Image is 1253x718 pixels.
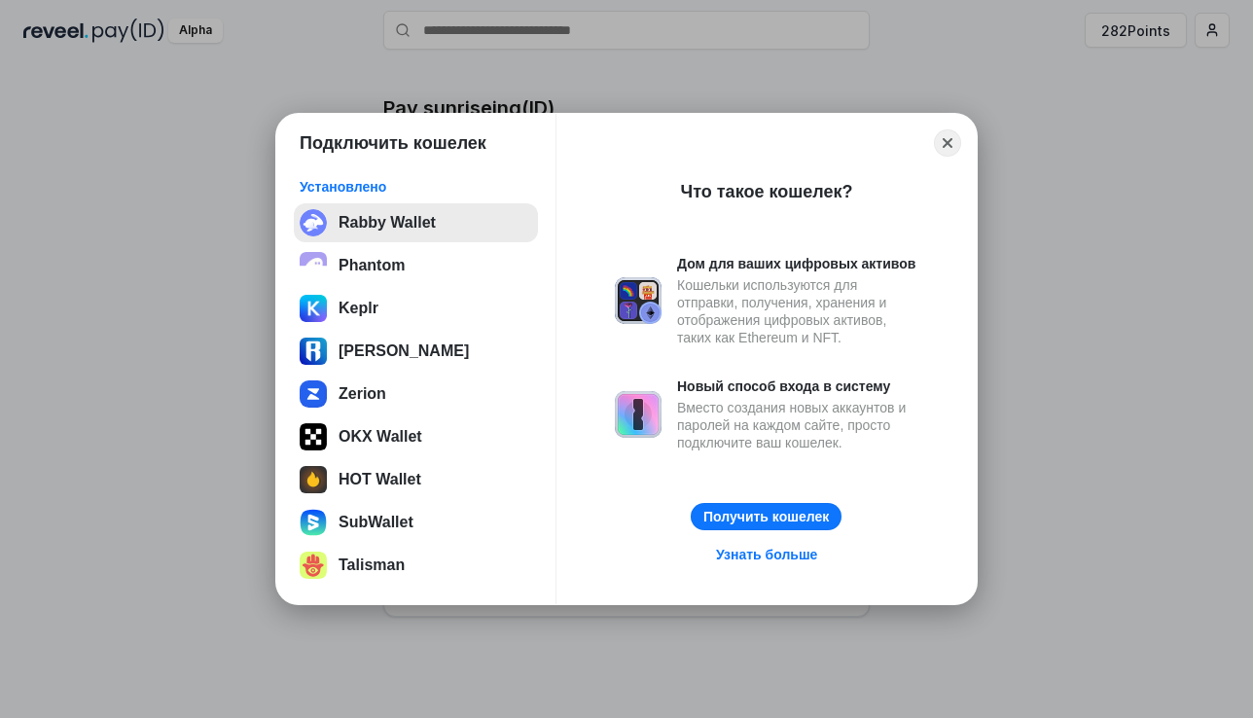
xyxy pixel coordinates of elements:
div: OKX Wallet [339,428,422,446]
div: Zerion [339,385,386,403]
button: Talisman [294,546,538,585]
img: svg%3E%0A [300,338,327,365]
div: Узнать больше [716,546,817,563]
img: 8zcXD2M10WKU0JIAAAAASUVORK5CYII= [300,466,327,493]
div: [PERSON_NAME] [339,342,469,360]
div: Rabby Wallet [339,214,436,232]
img: svg+xml,%3Csvg%20xmlns%3D%22http%3A%2F%2Fwww.w3.org%2F2000%2Fsvg%22%20fill%3D%22none%22%20viewBox... [615,391,662,438]
img: svg+xml;base64,PHN2ZyB3aWR0aD0iMzIiIGhlaWdodD0iMzIiIHZpZXdCb3g9IjAgMCAzMiAzMiIgZmlsbD0ibm9uZSIgeG... [300,209,327,236]
div: HOT Wallet [339,471,421,488]
button: OKX Wallet [294,417,538,456]
div: Новый способ входа в систему [677,377,918,395]
div: SubWallet [339,514,413,531]
button: Получить кошелек [691,503,841,530]
div: Talisman [339,556,405,574]
button: Keplr [294,289,538,328]
div: Рекомендуемые [300,600,532,618]
a: Узнать больше [704,542,829,567]
div: Что такое кошелек? [681,180,853,203]
button: [PERSON_NAME] [294,332,538,371]
div: Установлено [300,178,532,196]
button: Rabby Wallet [294,203,538,242]
img: svg+xml;base64,PHN2ZyB3aWR0aD0iMTI4IiBoZWlnaHQ9IjEyOCIgdmlld0JveD0iMCAwIDEyOCAxMjgiIHhtbG5zPSJodH... [300,552,327,579]
button: Zerion [294,375,538,413]
div: Кошельки используются для отправки, получения, хранения и отображения цифровых активов, таких как... [677,276,918,346]
div: Вместо создания новых аккаунтов и паролей на каждом сайте, просто подключите ваш кошелек. [677,399,918,451]
img: epq2vO3P5aLWl15yRS7Q49p1fHTx2Sgh99jU3kfXv7cnPATIVQHAx5oQs66JWv3SWEjHOsb3kKgmE5WNBxBId7C8gm8wEgOvz... [300,252,327,279]
div: Phantom [339,257,405,274]
button: HOT Wallet [294,460,538,499]
button: Phantom [294,246,538,285]
div: Получить кошелек [703,508,829,525]
button: SubWallet [294,503,538,542]
img: ByMCUfJCc2WaAAAAAElFTkSuQmCC [300,295,327,322]
img: svg+xml,%3Csvg%20xmlns%3D%22http%3A%2F%2Fwww.w3.org%2F2000%2Fsvg%22%20width%3D%22512%22%20height%... [300,380,327,408]
div: Дом для ваших цифровых активов [677,255,918,272]
img: 5VZ71FV6L7PA3gg3tXrdQ+DgLhC+75Wq3no69P3MC0NFQpx2lL04Ql9gHK1bRDjsSBIvScBnDTk1WrlGIZBorIDEYJj+rhdgn... [300,423,327,450]
img: svg+xml;base64,PHN2ZyB3aWR0aD0iMTYwIiBoZWlnaHQ9IjE2MCIgZmlsbD0ibm9uZSIgeG1sbnM9Imh0dHA6Ly93d3cudz... [300,509,327,536]
img: svg+xml,%3Csvg%20xmlns%3D%22http%3A%2F%2Fwww.w3.org%2F2000%2Fsvg%22%20fill%3D%22none%22%20viewBox... [615,277,662,324]
h1: Подключить кошелек [300,131,486,155]
div: Keplr [339,300,378,317]
button: Close [934,129,961,157]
